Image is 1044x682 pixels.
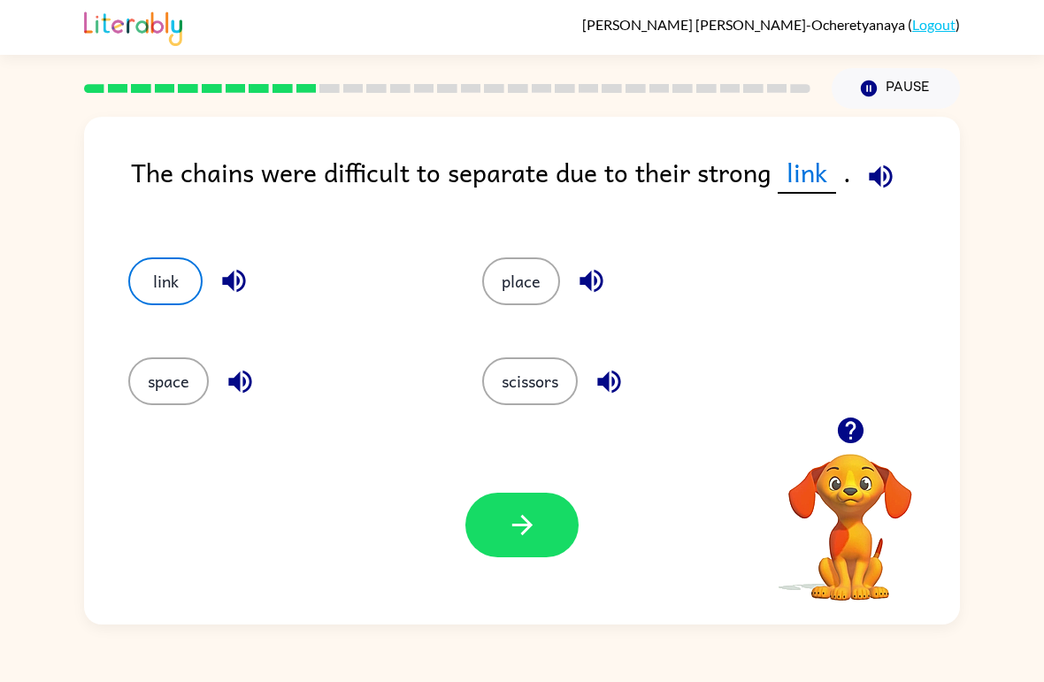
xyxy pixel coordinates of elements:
span: link [778,152,836,194]
button: Pause [832,68,960,109]
button: space [128,357,209,405]
div: ( ) [582,16,960,33]
video: Your browser must support playing .mp4 files to use Literably. Please try using another browser. [762,426,939,603]
a: Logout [912,16,956,33]
button: link [128,257,203,305]
img: Literably [84,7,182,46]
button: scissors [482,357,578,405]
div: The chains were difficult to separate due to their strong . [131,152,960,222]
button: place [482,257,560,305]
span: [PERSON_NAME] [PERSON_NAME]-Ocheretyanaya [582,16,908,33]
